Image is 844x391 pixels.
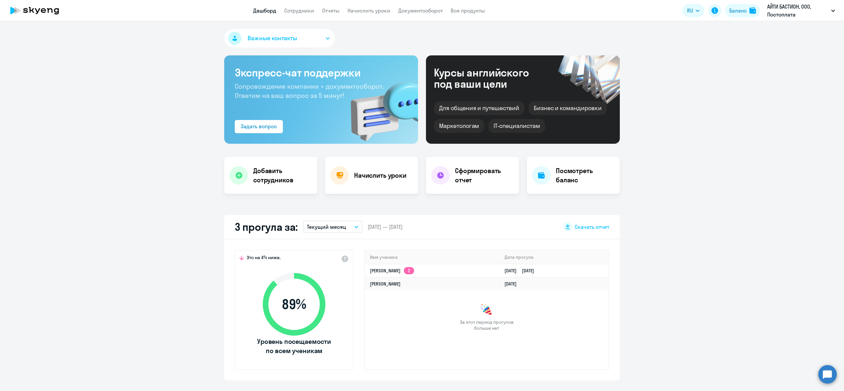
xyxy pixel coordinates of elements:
[256,296,332,312] span: 89 %
[682,4,704,17] button: RU
[322,7,340,14] a: Отчеты
[284,7,314,14] a: Сотрудники
[235,82,384,100] span: Сопровождение компании + документооборот. Ответим на ваш вопрос за 5 минут!
[459,319,514,331] span: За этот период прогулов больше нет
[488,119,545,133] div: IT-специалистам
[687,7,693,15] span: RU
[455,166,514,185] h4: Сформировать отчет
[253,166,312,185] h4: Добавить сотрудников
[235,120,283,133] button: Задать вопрос
[575,223,609,230] span: Скачать отчет
[764,3,838,18] button: АЙТИ БАСТИОН, ООО, Постоплата
[729,7,747,15] div: Баланс
[256,337,332,355] span: Уровень посещаемости по всем ученикам
[247,255,281,262] span: Это на 4% ниже,
[528,101,607,115] div: Бизнес и командировки
[253,7,276,14] a: Дашборд
[303,221,362,233] button: Текущий месяц
[434,119,484,133] div: Маркетологам
[235,220,298,233] h2: 3 прогула за:
[451,7,485,14] a: Все продукты
[235,66,407,79] h3: Экспресс-чат поддержки
[354,171,407,180] h4: Начислить уроки
[434,101,525,115] div: Для общения и путешествий
[767,3,829,18] p: АЙТИ БАСТИОН, ООО, Постоплата
[368,223,403,230] span: [DATE] — [DATE]
[404,267,414,274] app-skyeng-badge: 2
[365,251,499,264] th: Имя ученика
[241,122,277,130] div: Задать вопрос
[504,281,522,287] a: [DATE]
[499,251,609,264] th: Дата прогула
[398,7,443,14] a: Документооборот
[347,7,390,14] a: Начислить уроки
[248,34,297,43] span: Важные контакты
[224,29,335,47] button: Важные контакты
[341,70,418,144] img: bg-img
[307,223,346,231] p: Текущий месяц
[434,67,547,89] div: Курсы английского под ваши цели
[480,303,493,316] img: congrats
[370,268,414,274] a: [PERSON_NAME]2
[504,268,539,274] a: [DATE][DATE]
[749,7,756,14] img: balance
[370,281,401,287] a: [PERSON_NAME]
[556,166,615,185] h4: Посмотреть баланс
[725,4,760,17] button: Балансbalance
